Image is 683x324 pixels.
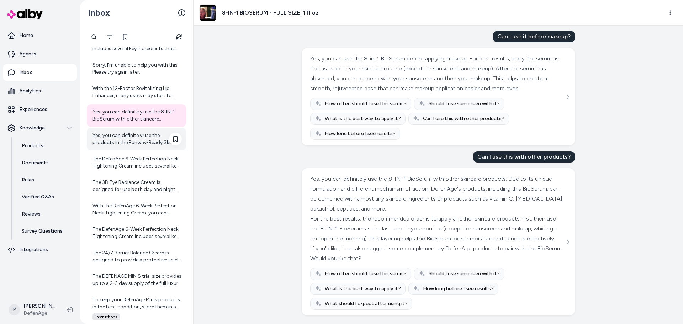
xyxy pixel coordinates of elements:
[310,244,565,264] div: If you'd like, I can also suggest some complementary DefenAge products to pair with the BioSerum....
[92,132,182,146] div: Yes, you can definitely use the products in the Runway-Ready Skin Glow Celebrity Collection under...
[92,108,182,123] div: Yes, you can definitely use the 8-IN-1 BioSerum with other skincare products. Due to its unique f...
[87,104,186,127] a: Yes, you can definitely use the 8-IN-1 BioSerum with other skincare products. Due to its unique f...
[22,159,49,166] p: Documents
[92,155,182,170] div: The DefenAge 6-Week Perfection Neck Tightening Cream includes several key ingredients designed to...
[19,32,33,39] p: Home
[3,27,77,44] a: Home
[172,30,186,44] button: Refresh
[473,151,575,163] div: Can I use this with other products?
[22,142,43,149] p: Products
[87,222,186,244] a: The DefenAge 6-Week Perfection Neck Tightening Cream includes several key ingredients designed to...
[325,115,401,122] span: What is the best way to apply it?
[563,238,572,246] button: See more
[92,313,120,320] span: instructions
[15,206,77,223] a: Reviews
[92,273,182,287] div: The DEFENAGE MINIS trial size provides up to a 2-3 day supply of the full luxury skincare regimen...
[429,270,500,277] span: Should I use sunscreen with it?
[15,223,77,240] a: Survey Questions
[87,175,186,197] a: The 3D Eye Radiance Cream is designed for use both day and night. For best results, apply one pum...
[102,30,117,44] button: Filter
[22,211,41,218] p: Reviews
[325,130,396,137] span: How long before I see results?
[87,81,186,103] a: With the 12-Factor Revitalizing Lip Enhancer, many users may start to notice initial improvements...
[19,124,45,132] p: Knowledge
[9,304,20,315] span: P
[200,5,216,21] img: hqdefault_8_2.jpg
[22,193,54,201] p: Verified Q&As
[3,64,77,81] a: Inbox
[87,57,186,80] a: Sorry, I'm unable to help you with this. Please try again later.
[493,31,575,42] div: Can I use it before makeup?
[15,154,77,171] a: Documents
[87,128,186,150] a: Yes, you can definitely use the products in the Runway-Ready Skin Glow Celebrity Collection under...
[310,214,565,244] div: For the best results, the recommended order is to apply all other skincare products first, then u...
[22,176,34,184] p: Rules
[3,101,77,118] a: Experiences
[19,87,41,95] p: Analytics
[92,249,182,264] div: The 24/7 Barrier Balance Cream is designed to provide a protective shield for your skin against e...
[22,228,63,235] p: Survey Questions
[3,83,77,100] a: Analytics
[87,151,186,174] a: The DefenAge 6-Week Perfection Neck Tightening Cream includes several key ingredients designed to...
[423,115,504,122] span: Can I use this with other products?
[3,46,77,63] a: Agents
[310,54,565,94] div: Yes, you can use the 8-in-1 BioSerum before applying makeup. For best results, apply the serum as...
[4,298,61,321] button: P[PERSON_NAME]DefenAge
[92,296,182,310] div: To keep your DefenAge Minis products in the best condition, store them in a cool, dry place away ...
[87,198,186,221] a: With the DefenAge 6-Week Perfection Neck Tightening Cream, you can expect a range of visible impr...
[325,285,401,292] span: What is the best way to apply it?
[15,137,77,154] a: Products
[325,270,407,277] span: How often should I use this serum?
[92,202,182,217] div: With the DefenAge 6-Week Perfection Neck Tightening Cream, you can expect a range of visible impr...
[325,100,407,107] span: How often should I use this serum?
[310,174,565,214] div: Yes, you can definitely use the 8-IN-1 BioSerum with other skincare products. Due to its unique f...
[429,100,500,107] span: Should I use sunscreen with it?
[3,241,77,258] a: Integrations
[92,179,182,193] div: The 3D Eye Radiance Cream is designed for use both day and night. For best results, apply one pum...
[23,303,55,310] p: [PERSON_NAME]
[88,7,110,18] h2: Inbox
[423,285,494,292] span: How long before I see results?
[87,269,186,291] a: The DEFENAGE MINIS trial size provides up to a 2-3 day supply of the full luxury skincare regimen...
[325,300,408,307] span: What should I expect after using it?
[23,310,55,317] span: DefenAge
[19,246,48,253] p: Integrations
[3,119,77,137] button: Knowledge
[92,62,182,76] div: Sorry, I'm unable to help you with this. Please try again later.
[92,85,182,99] div: With the 12-Factor Revitalizing Lip Enhancer, many users may start to notice initial improvements...
[15,188,77,206] a: Verified Q&As
[92,226,182,240] div: The DefenAge 6-Week Perfection Neck Tightening Cream includes several key ingredients designed to...
[19,51,36,58] p: Agents
[15,171,77,188] a: Rules
[87,245,186,268] a: The 24/7 Barrier Balance Cream is designed to provide a protective shield for your skin against e...
[7,9,43,19] img: alby Logo
[563,92,572,101] button: See more
[222,9,319,17] h3: 8-IN-1 BIOSERUM - FULL SIZE, 1 fl oz
[19,69,32,76] p: Inbox
[19,106,47,113] p: Experiences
